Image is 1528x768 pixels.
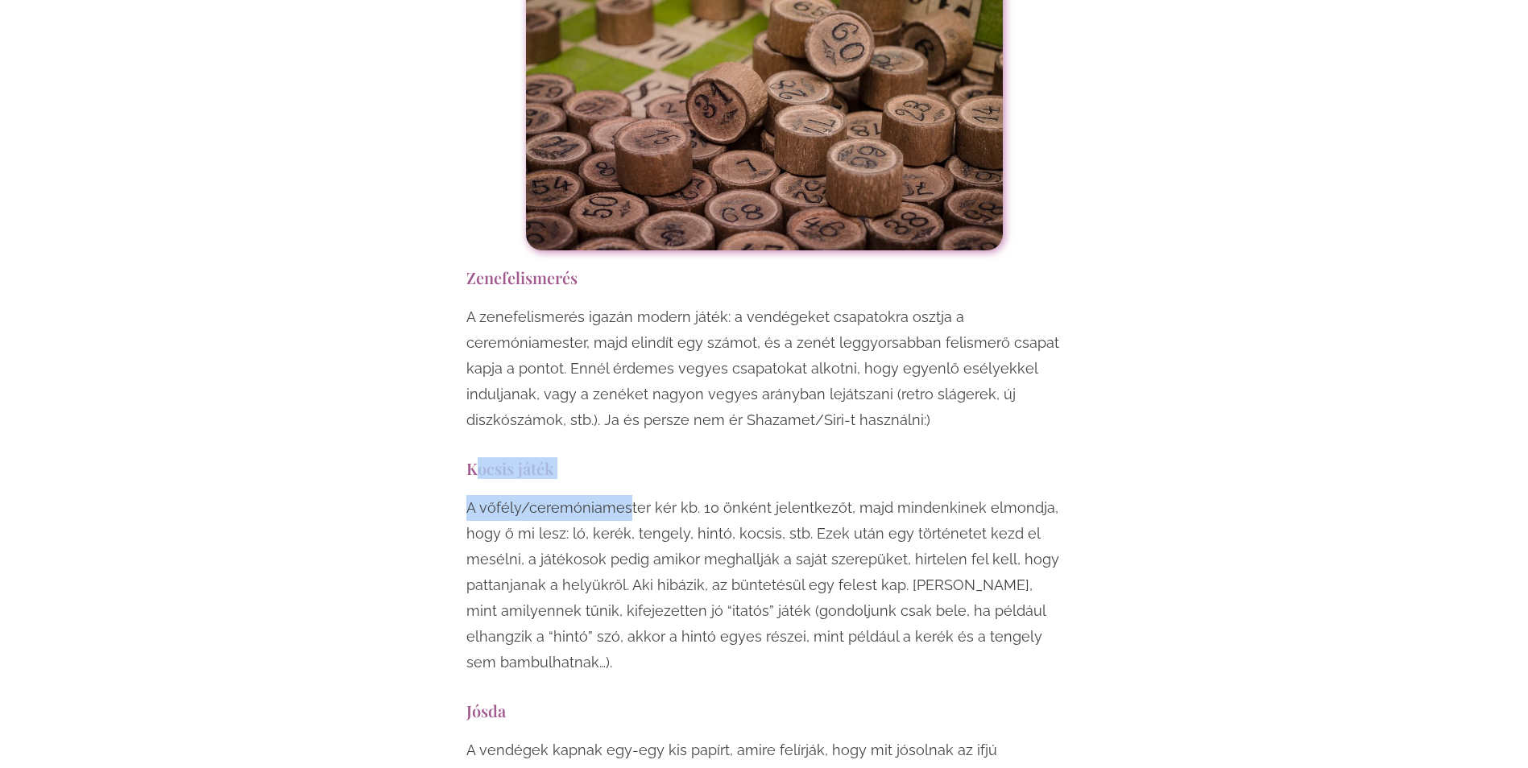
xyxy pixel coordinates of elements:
p: A zenefelismerés igazán modern játék: a vendégeket csapatokra osztja a ceremóniamester, majd elin... [466,304,1062,433]
h3: Jósda [466,700,1062,721]
h3: Zenefelismerés [466,266,1062,288]
h3: Kocsis játék [466,457,1062,479]
p: A vőfély/ceremóniamester kér kb. 10 önként jelentkezőt, majd mindenkinek elmondja, hogy ő mi lesz... [466,495,1062,675]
